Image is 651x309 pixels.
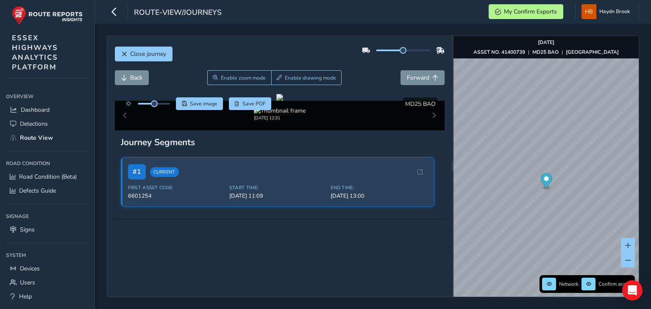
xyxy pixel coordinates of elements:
[242,100,266,107] span: Save PDF
[254,115,306,121] div: [DATE] 12:31
[19,187,56,195] span: Defects Guide
[559,281,579,287] span: Network
[176,97,223,110] button: Save
[254,107,306,115] img: Thumbnail frame
[121,136,439,148] div: Journey Segments
[115,47,172,61] button: Close journey
[6,249,89,262] div: System
[541,173,552,190] div: Map marker
[130,74,142,82] span: Back
[473,49,619,55] div: | |
[331,185,427,191] span: End Time:
[190,100,217,107] span: Save image
[6,210,89,223] div: Signage
[130,50,166,58] span: Close journey
[6,131,89,145] a: Route View
[581,4,596,19] img: diamond-layout
[134,7,222,19] span: route-view/journeys
[229,185,325,191] span: Start Time:
[504,8,557,16] span: My Confirm Exports
[6,103,89,117] a: Dashboard
[6,276,89,290] a: Users
[21,106,50,114] span: Dashboard
[331,192,427,200] span: [DATE] 13:00
[598,281,632,287] span: Confirm assets
[566,49,619,55] strong: [GEOGRAPHIC_DATA]
[229,192,325,200] span: [DATE] 11:09
[6,184,89,198] a: Defects Guide
[407,74,429,82] span: Forward
[229,97,272,110] button: PDF
[19,173,77,181] span: Road Condition (Beta)
[6,170,89,184] a: Road Condition (Beta)
[20,226,35,234] span: Signs
[405,100,436,108] span: MD25 BAO
[599,4,630,19] span: Haydn Brook
[6,262,89,276] a: Devices
[128,164,146,179] span: # 1
[128,192,224,200] span: 6601254
[221,74,266,81] span: Enable zoom mode
[128,185,224,191] span: First Asset Code:
[473,49,525,55] strong: ASSET NO. 41400739
[115,70,149,85] button: Back
[532,49,559,55] strong: MD25 BAO
[271,70,342,85] button: Draw
[285,74,336,81] span: Enable drawing mode
[401,70,445,85] button: Forward
[6,290,89,303] a: Help
[12,33,58,72] span: ESSEX HIGHWAYS ANALYTICS PLATFORM
[538,39,554,46] strong: [DATE]
[20,279,35,287] span: Users
[150,167,179,177] span: Current
[489,4,563,19] button: My Confirm Exports
[207,70,271,85] button: Zoom
[19,292,32,301] span: Help
[20,134,53,142] span: Route View
[622,280,643,301] div: Open Intercom Messenger
[6,90,89,103] div: Overview
[20,265,40,273] span: Devices
[6,117,89,131] a: Detections
[581,4,633,19] button: Haydn Brook
[20,120,48,128] span: Detections
[6,223,89,237] a: Signs
[12,6,83,25] img: rr logo
[6,157,89,170] div: Road Condition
